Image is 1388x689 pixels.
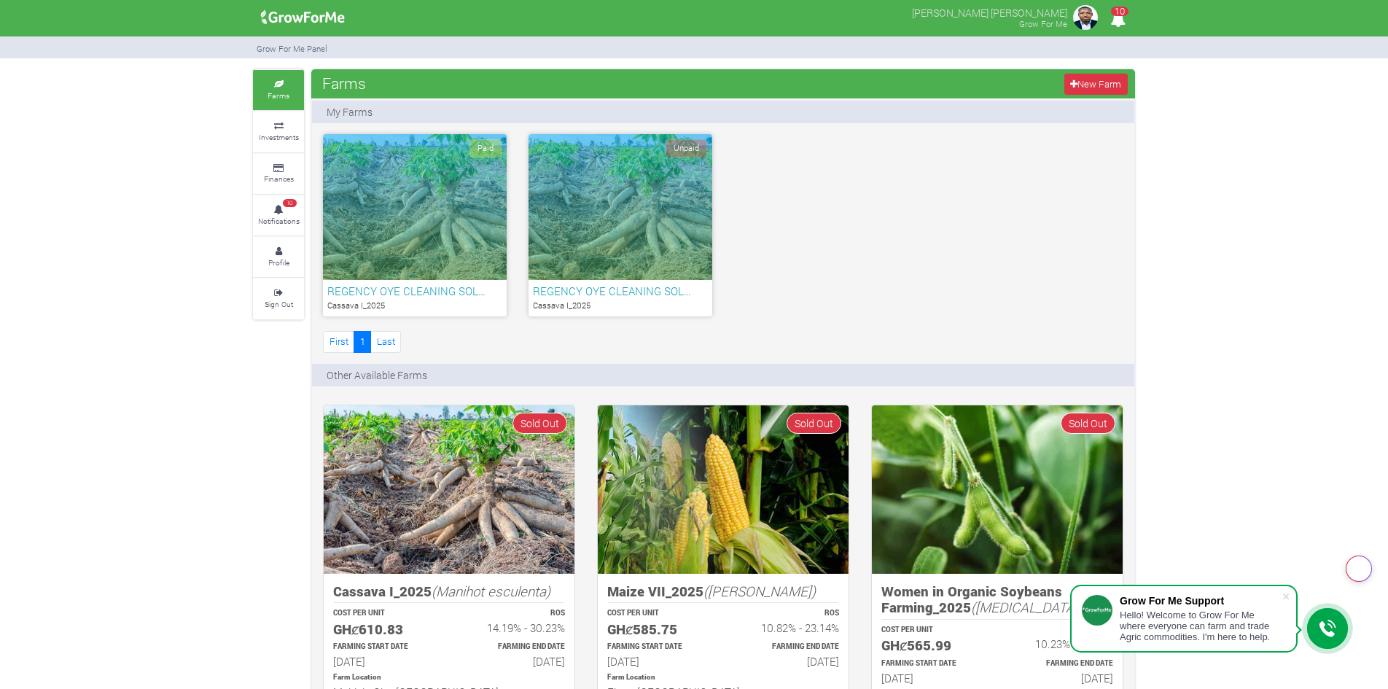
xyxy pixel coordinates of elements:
[327,104,373,120] p: My Farms
[469,139,502,157] span: Paid
[881,637,984,654] h5: GHȼ565.99
[327,367,427,383] p: Other Available Farms
[598,405,849,574] img: growforme image
[736,655,839,668] h6: [DATE]
[533,300,708,312] p: Cassava I_2025
[607,608,710,619] p: COST PER UNIT
[1120,610,1282,642] div: Hello! Welcome to Grow For Me where everyone can farm and trade Agric commodities. I'm here to help.
[736,608,839,619] p: ROS
[1010,637,1113,650] h6: 10.23% - 23.48%
[872,405,1123,574] img: growforme image
[253,237,304,277] a: Profile
[319,69,370,98] span: Farms
[253,112,304,152] a: Investments
[881,672,984,685] h6: [DATE]
[529,134,712,316] a: Unpaid REGENCY OYE CLEANING SOL… Cassava I_2025
[462,642,565,653] p: Estimated Farming End Date
[607,655,710,668] h6: [DATE]
[264,174,294,184] small: Finances
[607,672,839,683] p: Location of Farm
[1010,625,1113,636] p: ROS
[432,582,550,600] i: (Manihot esculenta)
[257,43,327,54] small: Grow For Me Panel
[327,300,502,312] p: Cassava I_2025
[1010,672,1113,685] h6: [DATE]
[533,284,708,297] h6: REGENCY OYE CLEANING SOL…
[912,3,1067,20] p: [PERSON_NAME] [PERSON_NAME]
[333,583,565,600] h5: Cassava I_2025
[1061,413,1115,434] span: Sold Out
[333,655,436,668] h6: [DATE]
[1111,7,1128,16] span: 10
[607,583,839,600] h5: Maize VII_2025
[333,621,436,638] h5: GHȼ610.83
[881,625,984,636] p: COST PER UNIT
[607,642,710,653] p: Estimated Farming Start Date
[462,608,565,619] p: ROS
[253,154,304,194] a: Finances
[370,331,401,352] a: Last
[256,3,350,32] img: growforme image
[1104,3,1132,36] i: Notifications
[327,284,502,297] h6: REGENCY OYE CLEANING SOL…
[703,582,816,600] i: ([PERSON_NAME])
[265,299,293,309] small: Sign Out
[1104,14,1132,28] a: 10
[971,598,1112,616] i: ([MEDICAL_DATA] max)
[333,672,565,683] p: Location of Farm
[333,608,436,619] p: COST PER UNIT
[666,139,707,157] span: Unpaid
[323,331,354,352] a: First
[354,331,371,352] a: 1
[1071,3,1100,32] img: growforme image
[253,195,304,235] a: 10 Notifications
[283,199,297,208] span: 10
[323,331,401,352] nav: Page Navigation
[1010,658,1113,669] p: Estimated Farming End Date
[258,216,300,226] small: Notifications
[462,621,565,634] h6: 14.19% - 30.23%
[881,658,984,669] p: Estimated Farming Start Date
[268,90,289,101] small: Farms
[462,655,565,668] h6: [DATE]
[736,642,839,653] p: Estimated Farming End Date
[253,70,304,110] a: Farms
[333,642,436,653] p: Estimated Farming Start Date
[736,621,839,634] h6: 10.82% - 23.14%
[324,405,574,574] img: growforme image
[1019,18,1067,29] small: Grow For Me
[268,257,289,268] small: Profile
[1064,74,1128,95] a: New Farm
[253,279,304,319] a: Sign Out
[1120,595,1282,607] div: Grow For Me Support
[259,132,299,142] small: Investments
[323,134,507,316] a: Paid REGENCY OYE CLEANING SOL… Cassava I_2025
[881,583,1113,616] h5: Women in Organic Soybeans Farming_2025
[607,621,710,638] h5: GHȼ585.75
[512,413,567,434] span: Sold Out
[787,413,841,434] span: Sold Out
